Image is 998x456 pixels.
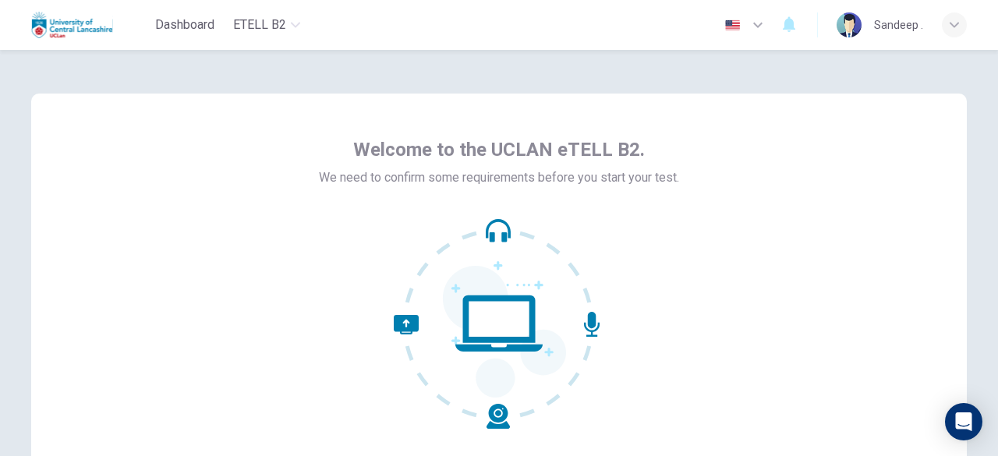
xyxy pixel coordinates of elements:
[155,16,214,34] span: Dashboard
[233,16,286,34] span: eTELL B2
[723,19,742,31] img: en
[945,403,982,440] div: Open Intercom Messenger
[31,9,149,41] a: Uclan logo
[353,137,645,162] span: Welcome to the UCLAN eTELL B2.
[149,11,221,39] button: Dashboard
[227,11,306,39] button: eTELL B2
[319,168,679,187] span: We need to confirm some requirements before you start your test.
[31,9,113,41] img: Uclan logo
[837,12,862,37] img: Profile picture
[874,16,923,34] div: Sandeep .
